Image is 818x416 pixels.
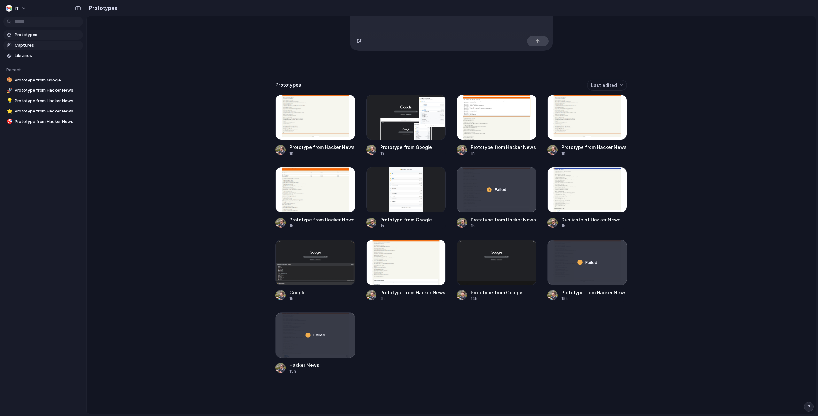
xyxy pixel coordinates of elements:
[275,240,355,301] a: GoogleGoogle1h
[3,51,83,60] a: Libraries
[289,368,319,374] div: 15h
[366,167,446,229] a: Prototype from GooglePrototype from Google1h
[7,87,11,94] div: 🚀
[380,289,445,296] div: Prototype from Hacker News
[457,167,536,229] a: Prototype from Hacker NewsFailedPrototype from Hacker News1h
[7,118,11,125] div: 🎯
[547,167,627,229] a: Duplicate of Hacker NewsDuplicate of Hacker News1h
[6,87,12,94] button: 🚀
[86,4,117,12] h2: Prototypes
[471,289,522,296] div: Prototype from Google
[275,312,355,374] a: Hacker NewsFailedHacker News15h
[471,216,536,223] div: Prototype from Hacker News
[15,119,81,125] span: Prototype from Hacker News
[585,259,597,266] span: Failed
[3,86,83,95] a: 🚀Prototype from Hacker News
[15,32,81,38] span: Prototypes
[15,108,81,114] span: Prototype from Hacker News
[6,98,12,104] button: 💡
[457,95,536,156] a: Prototype from Hacker NewsPrototype from Hacker News1h
[289,362,319,368] div: Hacker News
[7,76,11,84] div: 🎨
[3,106,83,116] a: ⭐Prototype from Hacker News
[6,119,12,125] button: 🎯
[7,97,11,104] div: 💡
[561,216,621,223] div: Duplicate of Hacker News
[366,95,446,156] a: Prototype from GooglePrototype from Google1h
[380,144,432,150] div: Prototype from Google
[313,332,325,338] span: Failed
[3,3,29,13] button: 111
[380,150,432,156] div: 1h
[275,167,355,229] a: Prototype from Hacker NewsPrototype from Hacker News1h
[289,223,355,229] div: 1h
[547,240,627,301] a: Prototype from Hacker NewsFailedPrototype from Hacker News15h
[380,216,432,223] div: Prototype from Google
[561,150,627,156] div: 1h
[15,98,81,104] span: Prototype from Hacker News
[471,144,536,150] div: Prototype from Hacker News
[15,87,81,94] span: Prototype from Hacker News
[289,144,355,150] div: Prototype from Hacker News
[3,96,83,106] a: 💡Prototype from Hacker News
[561,223,621,229] div: 1h
[380,296,445,302] div: 2h
[366,240,446,301] a: Prototype from Hacker NewsPrototype from Hacker News2h
[587,80,627,91] button: Last edited
[561,296,627,302] div: 15h
[15,5,19,12] span: 111
[471,223,536,229] div: 1h
[3,75,83,85] a: 🎨Prototype from Google
[275,81,301,89] h3: Prototypes
[6,108,12,114] button: ⭐
[15,52,81,59] span: Libraries
[6,67,21,72] span: Recent
[275,95,355,156] a: Prototype from Hacker NewsPrototype from Hacker News1h
[547,95,627,156] a: Prototype from Hacker NewsPrototype from Hacker News1h
[380,223,432,229] div: 1h
[7,108,11,115] div: ⭐
[289,296,306,302] div: 1h
[15,42,81,49] span: Captures
[561,289,627,296] div: Prototype from Hacker News
[289,216,355,223] div: Prototype from Hacker News
[6,77,12,83] button: 🎨
[289,150,355,156] div: 1h
[457,240,536,301] a: Prototype from GooglePrototype from Google14h
[3,41,83,50] a: Captures
[3,117,83,127] a: 🎯Prototype from Hacker News
[471,296,522,302] div: 14h
[561,144,627,150] div: Prototype from Hacker News
[15,77,81,83] span: Prototype from Google
[471,150,536,156] div: 1h
[3,30,83,40] a: Prototypes
[289,289,306,296] div: Google
[495,187,506,193] span: Failed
